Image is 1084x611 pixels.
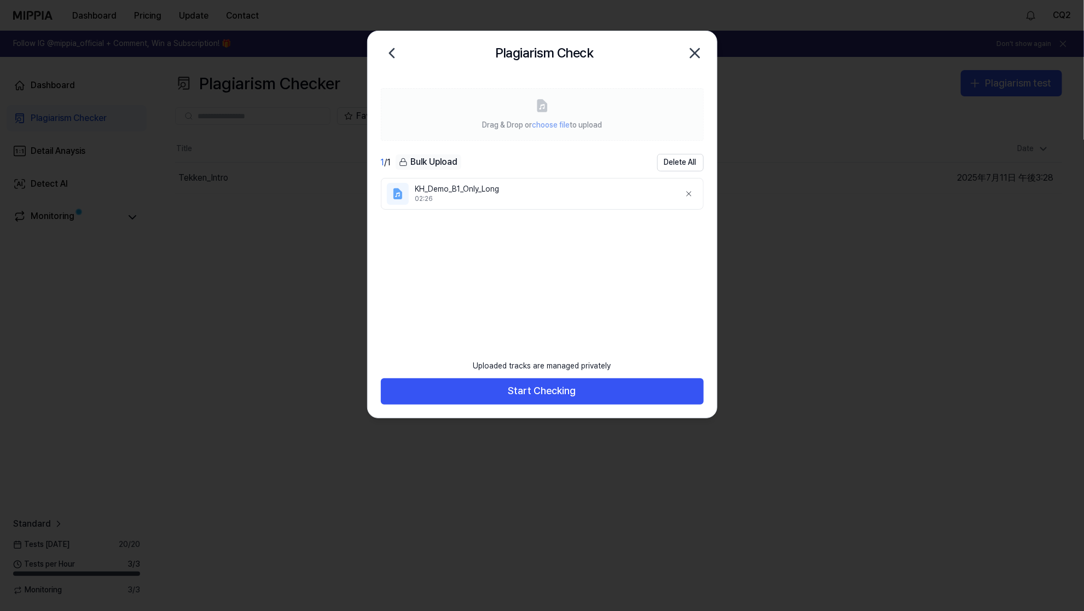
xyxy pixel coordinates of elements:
span: 1 [381,157,385,168]
button: Delete All [657,154,704,171]
button: Bulk Upload [396,154,461,170]
div: 02:26 [415,194,671,204]
span: Drag & Drop or to upload [482,120,602,129]
div: KH_Demo_B1_Only_Long [415,184,671,195]
span: choose file [532,120,570,129]
h2: Plagiarism Check [495,43,593,64]
div: Uploaded tracks are managed privately [467,354,618,378]
button: Start Checking [381,378,704,405]
div: / 1 [381,156,391,169]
